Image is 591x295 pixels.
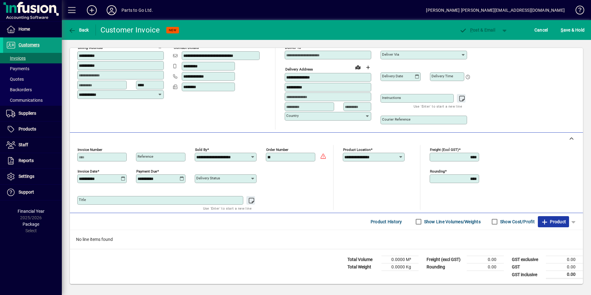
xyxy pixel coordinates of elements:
td: 0.00 [467,263,504,271]
span: Product History [371,217,402,227]
a: Staff [3,137,62,153]
mat-label: Delivery time [432,74,453,78]
span: Home [19,27,30,32]
span: Back [68,28,89,32]
span: Products [19,126,36,131]
td: Freight (excl GST) [423,256,467,263]
td: GST [509,263,546,271]
span: Package [23,222,39,227]
mat-label: Order number [266,147,288,152]
td: 0.00 [546,256,583,263]
mat-label: Invoice date [78,169,97,173]
mat-label: Freight (excl GST) [430,147,459,152]
a: Home [3,22,62,37]
button: Product [538,216,569,227]
span: Quotes [6,77,24,82]
button: Add [82,5,102,16]
td: Rounding [423,263,467,271]
button: Cancel [533,24,550,36]
mat-label: Rounding [430,169,445,173]
button: Choose address [363,62,373,72]
a: Products [3,122,62,137]
label: Show Line Volumes/Weights [423,219,481,225]
span: Settings [19,174,34,179]
div: Parts to Go Ltd. [121,5,153,15]
mat-label: Instructions [382,96,401,100]
div: [PERSON_NAME] [PERSON_NAME][EMAIL_ADDRESS][DOMAIN_NAME] [426,5,565,15]
span: Support [19,190,34,195]
span: Communications [6,98,43,103]
span: P [470,28,473,32]
mat-label: Title [79,198,86,202]
button: Post & Email [456,24,498,36]
div: Customer Invoice [100,25,160,35]
span: Invoices [6,56,26,61]
div: No line items found [70,230,583,249]
td: GST exclusive [509,256,546,263]
mat-label: Product location [343,147,371,152]
span: Payments [6,66,29,71]
span: Reports [19,158,34,163]
app-page-header-button: Back [62,24,96,36]
mat-label: Invoice number [78,147,102,152]
a: Support [3,185,62,200]
a: View on map [353,62,363,72]
a: Settings [3,169,62,184]
button: Save & Hold [559,24,586,36]
td: Total Volume [344,256,381,263]
a: Knowledge Base [571,1,583,21]
span: Financial Year [18,209,45,214]
button: Product History [368,216,405,227]
a: Suppliers [3,106,62,121]
td: 0.0000 M³ [381,256,419,263]
mat-label: Deliver via [382,52,399,57]
mat-hint: Use 'Enter' to start a new line [203,205,252,212]
a: Communications [3,95,62,105]
span: Cancel [534,25,548,35]
a: Backorders [3,84,62,95]
td: GST inclusive [509,271,546,279]
span: ave & Hold [561,25,585,35]
span: NEW [169,28,176,32]
td: 0.00 [546,263,583,271]
label: Show Cost/Profit [499,219,535,225]
mat-label: Country [286,113,299,118]
td: 0.00 [467,256,504,263]
button: Profile [102,5,121,16]
a: View on map [146,41,155,50]
td: 0.0000 Kg [381,263,419,271]
a: Quotes [3,74,62,84]
span: Suppliers [19,111,36,116]
td: Total Weight [344,263,381,271]
mat-label: Delivery date [382,74,403,78]
span: Customers [19,42,40,47]
span: ost & Email [459,28,495,32]
td: 0.00 [546,271,583,279]
button: Back [67,24,91,36]
span: S [561,28,563,32]
mat-label: Delivery status [196,176,220,180]
span: Backorders [6,87,32,92]
button: Copy to Delivery address [155,41,165,51]
mat-hint: Use 'Enter' to start a new line [414,103,462,110]
a: Invoices [3,53,62,63]
span: Product [541,217,566,227]
a: Reports [3,153,62,169]
span: Staff [19,142,28,147]
mat-label: Courier Reference [382,117,410,122]
a: Payments [3,63,62,74]
mat-label: Payment due [136,169,157,173]
mat-label: Reference [138,154,153,159]
mat-label: Sold by [195,147,207,152]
